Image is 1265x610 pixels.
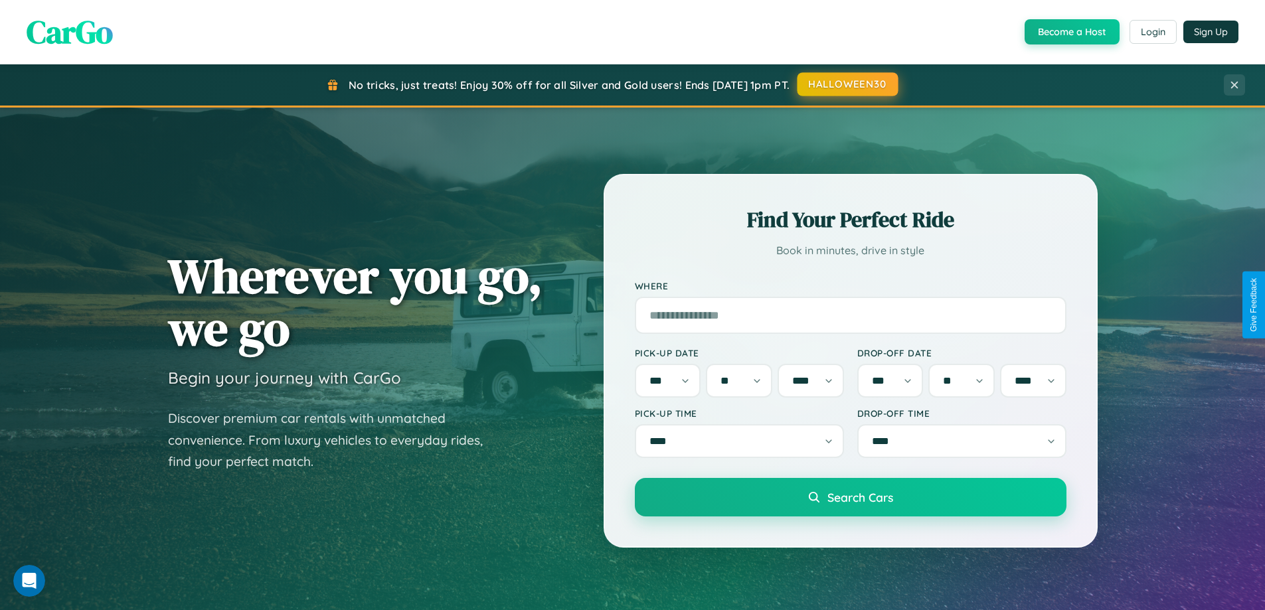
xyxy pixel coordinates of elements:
[635,280,1066,291] label: Where
[13,565,45,597] iframe: Intercom live chat
[1130,20,1177,44] button: Login
[168,408,500,473] p: Discover premium car rentals with unmatched convenience. From luxury vehicles to everyday rides, ...
[857,347,1066,358] label: Drop-off Date
[635,347,844,358] label: Pick-up Date
[635,241,1066,260] p: Book in minutes, drive in style
[827,490,893,504] span: Search Cars
[635,478,1066,516] button: Search Cars
[1249,278,1258,332] div: Give Feedback
[168,368,401,388] h3: Begin your journey with CarGo
[635,205,1066,234] h2: Find Your Perfect Ride
[635,408,844,419] label: Pick-up Time
[1183,21,1238,43] button: Sign Up
[27,10,113,54] span: CarGo
[798,72,898,96] button: HALLOWEEN30
[1025,19,1120,44] button: Become a Host
[168,250,543,354] h1: Wherever you go, we go
[857,408,1066,419] label: Drop-off Time
[349,78,790,92] span: No tricks, just treats! Enjoy 30% off for all Silver and Gold users! Ends [DATE] 1pm PT.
